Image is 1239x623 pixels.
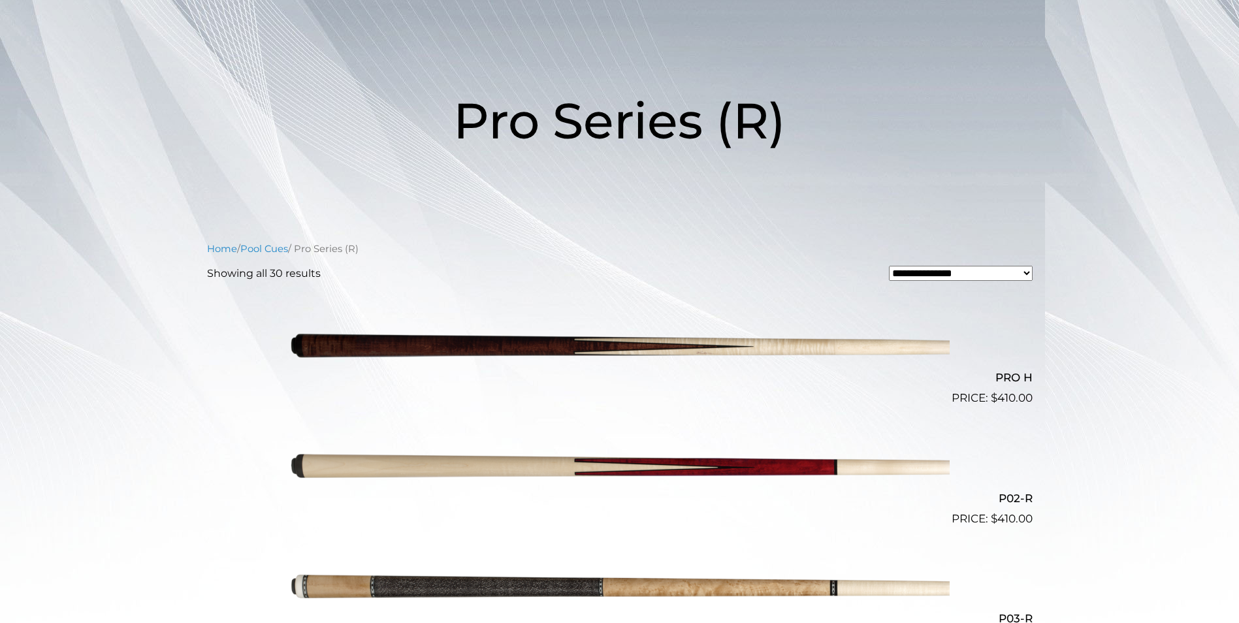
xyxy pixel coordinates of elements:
bdi: 410.00 [991,512,1033,525]
a: P02-R $410.00 [207,412,1033,527]
bdi: 410.00 [991,391,1033,404]
span: Pro Series (R) [453,90,786,151]
h2: P02-R [207,486,1033,510]
a: Pool Cues [240,243,288,255]
span: $ [991,391,997,404]
a: PRO H $410.00 [207,292,1033,407]
img: PRO H [290,292,950,402]
nav: Breadcrumb [207,242,1033,256]
a: Home [207,243,237,255]
h2: PRO H [207,366,1033,390]
p: Showing all 30 results [207,266,321,281]
select: Shop order [889,266,1033,281]
span: $ [991,512,997,525]
img: P02-R [290,412,950,522]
